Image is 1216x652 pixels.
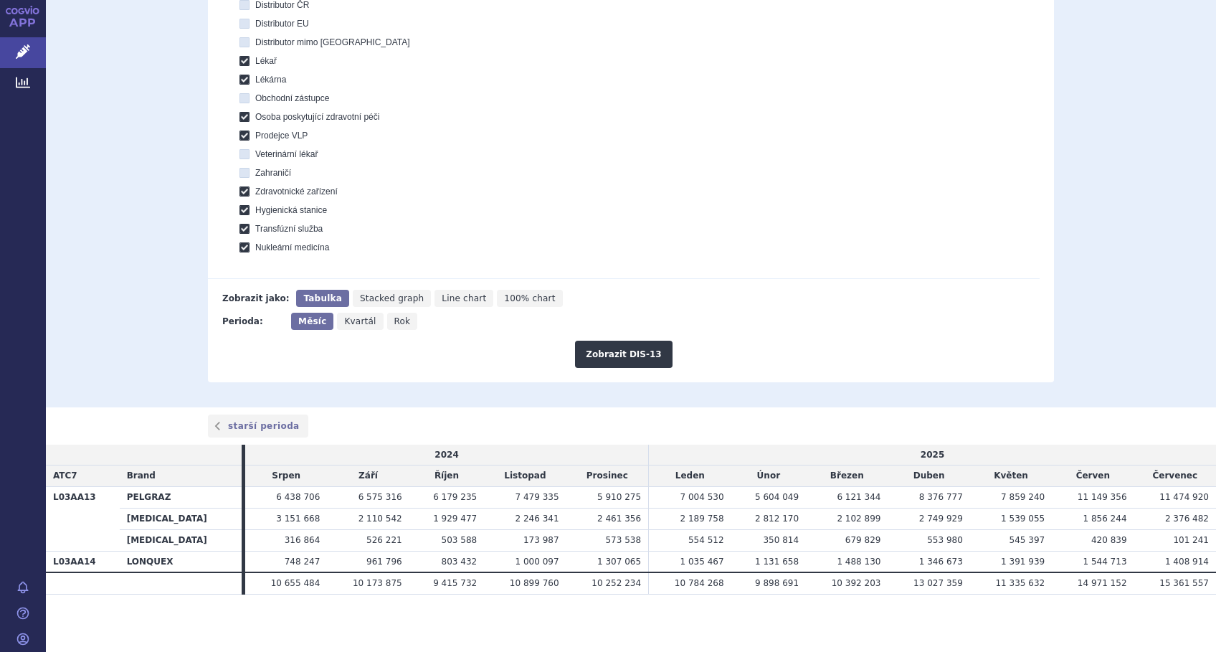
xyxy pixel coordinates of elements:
div: Zobrazit jako: [222,290,289,307]
span: 2 110 542 [358,514,402,524]
span: 11 474 920 [1159,492,1209,502]
th: PELGRAZ [120,487,242,509]
span: Distributor mimo [GEOGRAPHIC_DATA] [255,37,410,47]
span: 748 247 [285,557,320,567]
span: 1 488 130 [837,557,880,567]
th: LONQUEX [120,551,242,572]
span: 15 361 557 [1159,578,1209,588]
span: 526 221 [366,535,402,545]
span: 1 539 055 [1001,514,1045,524]
span: 2 376 482 [1165,514,1209,524]
span: 803 432 [442,557,478,567]
td: Listopad [484,466,566,487]
td: 2025 [649,445,1216,466]
span: Kvartál [344,316,376,326]
span: 554 512 [688,535,724,545]
span: 100% chart [504,293,555,303]
span: 7 479 335 [516,492,559,502]
span: Veterinární lékař [255,149,318,159]
th: [MEDICAL_DATA] [120,529,242,551]
span: 2 812 170 [755,514,799,524]
button: Zobrazit DIS-13 [575,341,672,368]
span: Hygienická stanice [255,205,327,215]
span: 2 189 758 [680,514,724,524]
span: Zahraničí [255,168,291,178]
span: 7 859 240 [1001,492,1045,502]
span: Stacked graph [360,293,424,303]
td: Únor [731,466,807,487]
td: Duben [888,466,969,487]
span: Obchodní zástupce [255,93,329,103]
span: 2 246 341 [516,514,559,524]
span: 1 391 939 [1001,557,1045,567]
span: 2 461 356 [597,514,641,524]
span: 961 796 [366,557,402,567]
span: Line chart [442,293,486,303]
span: Měsíc [298,316,326,326]
span: 6 438 706 [276,492,320,502]
td: Září [327,466,409,487]
td: 2024 [245,445,649,466]
span: 7 004 530 [680,492,724,502]
span: 9 898 691 [755,578,799,588]
td: Květen [970,466,1052,487]
td: Červen [1052,466,1134,487]
span: Prodejce VLP [255,131,308,141]
span: 13 027 359 [913,578,963,588]
span: 1 307 065 [597,557,641,567]
span: 10 655 484 [271,578,320,588]
span: 503 588 [442,535,478,545]
span: Lékárna [255,75,286,85]
span: 10 899 760 [510,578,559,588]
div: Perioda: [222,313,284,330]
span: 316 864 [285,535,320,545]
span: 1 035 467 [680,557,724,567]
th: L03AA13 [46,487,120,551]
span: 5 910 275 [597,492,641,502]
span: 1 131 658 [755,557,799,567]
span: Zdravotnické zařízení [255,186,338,197]
td: Červenec [1134,466,1216,487]
span: 10 252 234 [592,578,641,588]
span: Brand [127,471,156,481]
span: Tabulka [303,293,341,303]
span: 553 980 [927,535,963,545]
th: L03AA14 [46,551,120,572]
span: 6 179 235 [433,492,477,502]
span: ATC7 [53,471,77,481]
span: 1 929 477 [433,514,477,524]
td: Leden [649,466,731,487]
span: 1 346 673 [919,557,963,567]
span: 3 151 668 [276,514,320,524]
span: 420 839 [1091,535,1127,545]
th: [MEDICAL_DATA] [120,509,242,530]
span: 11 335 632 [995,578,1045,588]
td: Srpen [245,466,327,487]
td: Říjen [409,466,485,487]
a: starší perioda [208,415,308,438]
span: 573 538 [605,535,641,545]
span: 10 392 203 [832,578,881,588]
span: 9 415 732 [433,578,477,588]
span: 5 604 049 [755,492,799,502]
span: 8 376 777 [919,492,963,502]
span: Osoba poskytující zdravotní péči [255,112,379,122]
span: 101 241 [1173,535,1209,545]
span: 10 173 875 [353,578,402,588]
span: 1 000 097 [516,557,559,567]
span: 173 987 [523,535,559,545]
span: 1 544 713 [1083,557,1126,567]
span: Nukleární medicína [255,242,329,252]
span: 350 814 [763,535,799,545]
span: 1 408 914 [1165,557,1209,567]
span: Rok [394,316,411,326]
span: Transfúzní služba [255,224,323,234]
span: 2 749 929 [919,514,963,524]
span: 6 575 316 [358,492,402,502]
span: 6 121 344 [837,492,880,502]
span: Lékař [255,56,277,66]
span: 1 856 244 [1083,514,1126,524]
span: 11 149 356 [1078,492,1127,502]
td: Březen [806,466,888,487]
span: 10 784 268 [675,578,724,588]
